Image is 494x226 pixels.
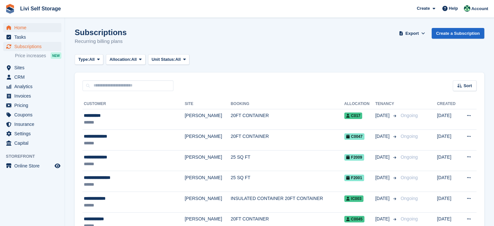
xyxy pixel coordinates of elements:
[152,56,175,63] span: Unit Status:
[89,56,95,63] span: All
[185,192,231,213] td: [PERSON_NAME]
[3,139,61,148] a: menu
[437,109,460,130] td: [DATE]
[3,120,61,129] a: menu
[14,33,53,42] span: Tasks
[14,120,53,129] span: Insurance
[14,110,53,119] span: Coupons
[231,150,344,171] td: 25 SQ FT
[75,28,127,37] h1: Subscriptions
[344,216,364,222] span: C0045
[344,154,364,161] span: F2009
[131,56,137,63] span: All
[3,42,61,51] a: menu
[344,133,364,140] span: C0047
[14,23,53,32] span: Home
[185,150,231,171] td: [PERSON_NAME]
[14,101,53,110] span: Pricing
[6,153,65,160] span: Storefront
[463,83,472,89] span: Sort
[375,112,391,119] span: [DATE]
[14,161,53,170] span: Online Store
[3,73,61,82] a: menu
[449,5,458,12] span: Help
[109,56,131,63] span: Allocation:
[3,110,61,119] a: menu
[344,99,375,109] th: Allocation
[464,5,470,12] img: Accounts
[75,54,103,65] button: Type: All
[400,154,418,160] span: Ongoing
[3,23,61,32] a: menu
[14,42,53,51] span: Subscriptions
[3,91,61,100] a: menu
[3,101,61,110] a: menu
[148,54,189,65] button: Unit Status: All
[14,139,53,148] span: Capital
[3,161,61,170] a: menu
[375,99,398,109] th: Tenancy
[231,171,344,192] td: 25 SQ FT
[344,113,362,119] span: C017
[375,133,391,140] span: [DATE]
[15,53,46,59] span: Price increases
[14,82,53,91] span: Analytics
[231,109,344,130] td: 20FT CONTAINER
[185,109,231,130] td: [PERSON_NAME]
[175,56,181,63] span: All
[375,195,391,202] span: [DATE]
[106,54,146,65] button: Allocation: All
[400,196,418,201] span: Ongoing
[185,99,231,109] th: Site
[400,216,418,221] span: Ongoing
[344,195,363,202] span: IC003
[14,63,53,72] span: Sites
[405,30,419,37] span: Export
[75,38,127,45] p: Recurring billing plans
[375,216,391,222] span: [DATE]
[375,154,391,161] span: [DATE]
[54,162,61,170] a: Preview store
[231,192,344,213] td: INSULATED CONTAINER 20FT CONTAINER
[15,52,61,59] a: Price increases NEW
[82,99,185,109] th: Customer
[14,73,53,82] span: CRM
[432,28,484,39] a: Create a Subscription
[3,63,61,72] a: menu
[375,174,391,181] span: [DATE]
[400,113,418,118] span: Ongoing
[3,129,61,138] a: menu
[185,171,231,192] td: [PERSON_NAME]
[437,192,460,213] td: [DATE]
[3,82,61,91] a: menu
[417,5,430,12] span: Create
[51,52,61,59] div: NEW
[185,130,231,151] td: [PERSON_NAME]
[344,175,364,181] span: F2001
[231,130,344,151] td: 20FT CONTAINER
[5,4,15,14] img: stora-icon-8386f47178a22dfd0bd8f6a31ec36ba5ce8667c1dd55bd0f319d3a0aa187defe.svg
[398,28,426,39] button: Export
[231,99,344,109] th: Booking
[78,56,89,63] span: Type:
[3,33,61,42] a: menu
[437,130,460,151] td: [DATE]
[14,129,53,138] span: Settings
[471,6,488,12] span: Account
[437,99,460,109] th: Created
[18,3,63,14] a: Livi Self Storage
[437,150,460,171] td: [DATE]
[437,171,460,192] td: [DATE]
[400,175,418,180] span: Ongoing
[400,134,418,139] span: Ongoing
[14,91,53,100] span: Invoices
